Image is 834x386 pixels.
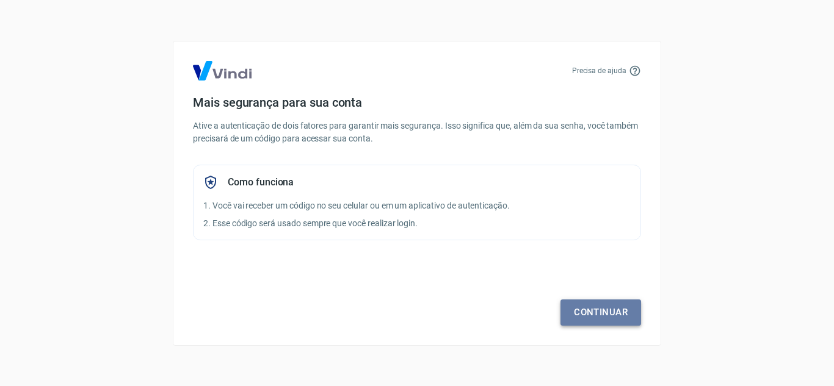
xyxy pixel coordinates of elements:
h5: Como funciona [228,176,294,188]
a: Continuar [560,299,641,325]
img: Logo Vind [193,61,252,80]
h4: Mais segurança para sua conta [193,95,641,110]
p: Precisa de ajuda [572,65,626,76]
p: 2. Esse código será usado sempre que você realizar login. [203,217,631,230]
p: 1. Você vai receber um código no seu celular ou em um aplicativo de autenticação. [203,199,631,212]
p: Ative a autenticação de dois fatores para garantir mais segurança. Isso significa que, além da su... [193,120,641,145]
